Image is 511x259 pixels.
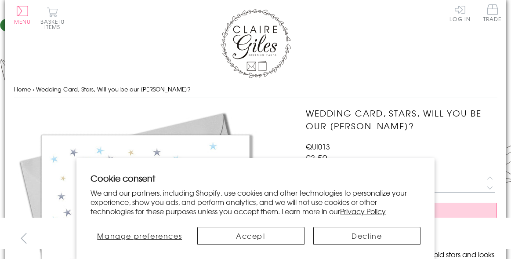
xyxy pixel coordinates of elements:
[221,9,291,78] img: Claire Giles Greetings Cards
[449,4,471,22] a: Log In
[197,227,304,245] button: Accept
[91,227,188,245] button: Manage preferences
[36,85,191,93] span: Wedding Card, Stars, Will you be our [PERSON_NAME]?
[306,152,327,164] span: £3.50
[91,172,420,184] h2: Cookie consent
[97,230,182,241] span: Manage preferences
[306,107,497,132] h1: Wedding Card, Stars, Will you be our [PERSON_NAME]?
[483,4,502,22] span: Trade
[91,188,420,215] p: We and our partners, including Shopify, use cookies and other technologies to personalize your ex...
[14,228,34,248] button: prev
[14,85,31,93] a: Home
[14,18,31,26] span: Menu
[340,206,386,216] a: Privacy Policy
[306,141,330,152] span: QUI013
[313,227,420,245] button: Decline
[14,80,497,98] nav: breadcrumbs
[14,6,31,24] button: Menu
[33,85,34,93] span: ›
[483,4,502,23] a: Trade
[44,18,65,31] span: 0 items
[40,7,65,29] button: Basket0 items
